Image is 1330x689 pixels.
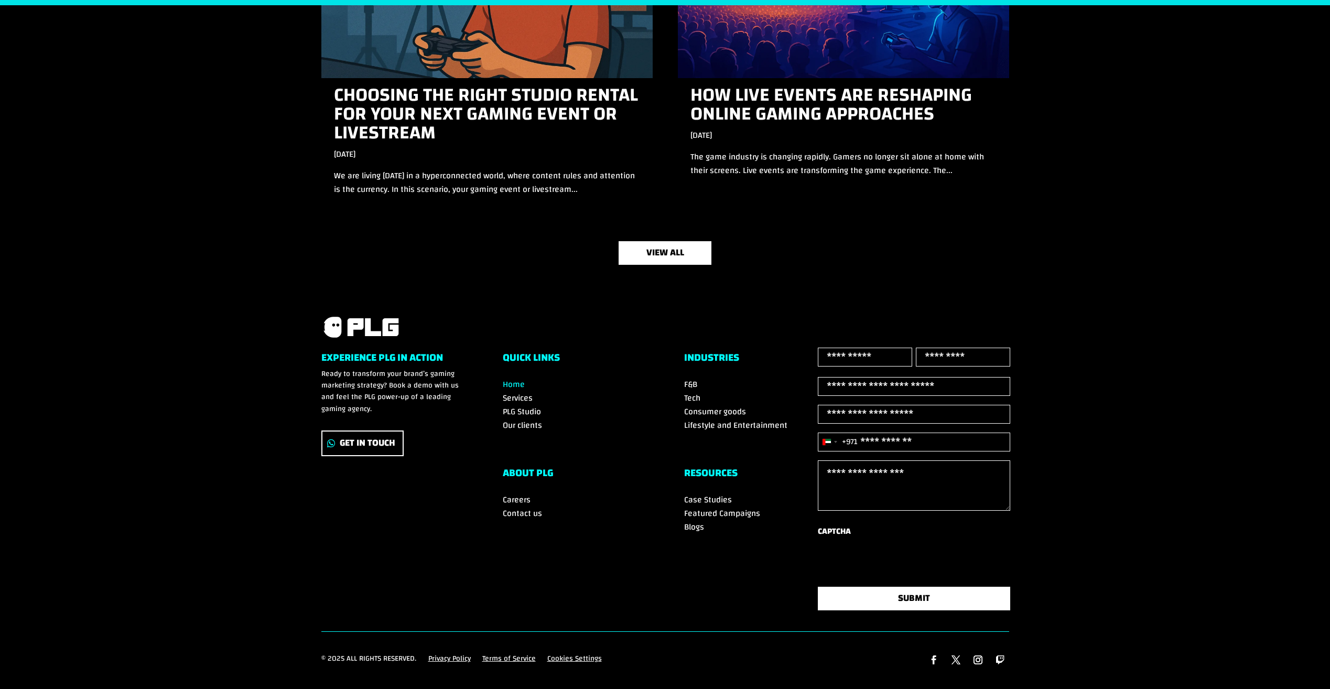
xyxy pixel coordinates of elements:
[503,376,525,392] a: Home
[684,404,746,419] a: Consumer goods
[503,492,531,508] a: Careers
[321,352,465,368] h6: Experience PLG in Action
[334,169,640,196] p: We are living [DATE] in a hyperconnected world, where content rules and attention is the currency...
[684,390,700,406] a: Tech
[690,127,712,143] span: [DATE]
[684,352,828,368] h6: Industries
[503,417,542,433] a: Our clients
[503,505,542,521] a: Contact us
[547,653,602,669] a: Cookies Settings
[818,587,1011,610] button: SUBMIT
[684,519,704,535] a: Blogs
[321,368,465,415] p: Ready to transform your brand’s gaming marketing strategy? Book a demo with us and feel the PLG p...
[503,390,533,406] a: Services
[503,468,646,483] h6: ABOUT PLG
[482,653,536,669] a: Terms of Service
[503,404,541,419] a: PLG Studio
[690,78,972,131] a: How Live Events Are Reshaping Online Gaming Approaches
[818,433,858,451] button: Selected country
[619,241,711,265] a: view all
[321,653,416,665] p: © 2025 All rights reserved.
[684,492,732,508] a: Case Studies
[503,352,646,368] h6: Quick Links
[818,543,977,584] iframe: reCAPTCHA
[684,468,828,483] h6: RESOURCES
[428,653,471,669] a: Privacy Policy
[925,651,943,669] a: Follow on Facebook
[1278,639,1330,689] iframe: Chat Widget
[334,146,355,162] span: [DATE]
[684,417,787,433] a: Lifestyle and Entertainment
[690,150,997,177] p: The game industry is changing rapidly. Gamers no longer sit alone at home with their screens. Liv...
[842,435,858,449] div: +971
[334,78,638,150] a: Choosing the Right Studio rental for Your Next Gaming Event or Livestream
[947,651,965,669] a: Follow on X
[991,651,1009,669] a: Follow on Twitch
[321,430,404,456] a: Get In Touch
[321,315,400,339] a: PLG
[969,651,987,669] a: Follow on Instagram
[684,376,697,392] a: F&B
[818,524,851,539] label: CAPTCHA
[321,315,400,339] img: PLG logo
[684,505,760,521] a: Featured Campaigns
